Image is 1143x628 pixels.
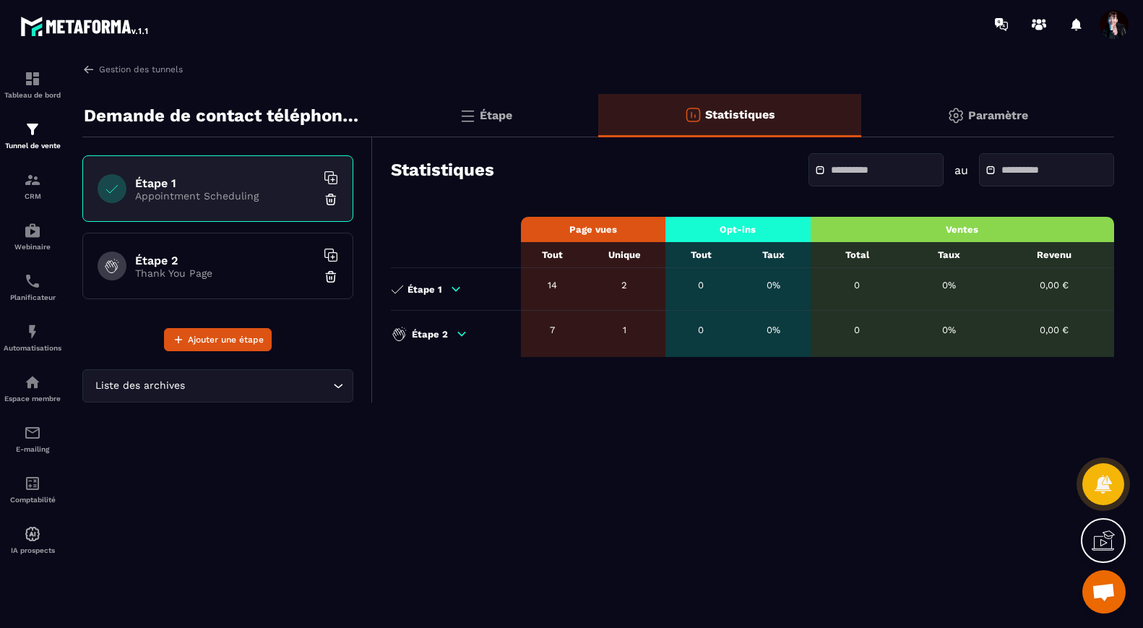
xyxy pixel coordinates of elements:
div: 14 [528,280,576,291]
img: bars.0d591741.svg [459,107,476,124]
div: 0% [743,280,803,291]
img: automations [24,525,41,543]
img: trash [324,192,338,207]
img: automations [24,374,41,391]
img: formation [24,121,41,138]
a: schedulerschedulerPlanificateur [4,262,61,312]
th: Total [811,242,905,268]
img: email [24,424,41,442]
p: au [954,163,968,177]
h6: Étape 1 [135,176,316,190]
div: 0 [673,324,729,335]
a: automationsautomationsWebinaire [4,211,61,262]
img: logo [20,13,150,39]
th: Tout [665,242,736,268]
p: Étape [480,108,512,122]
th: Opt-ins [665,217,810,242]
h3: Statistiques [391,160,494,180]
div: 2 [590,280,658,291]
img: setting-gr.5f69749f.svg [947,107,965,124]
h6: Étape 2 [135,254,316,267]
th: Tout [521,242,583,268]
a: Ouvrir le chat [1082,570,1126,614]
img: scheduler [24,272,41,290]
span: Ajouter une étape [188,332,264,347]
div: 0% [743,324,803,335]
img: trash [324,270,338,284]
p: Étape 1 [407,284,442,295]
p: Statistiques [705,108,775,121]
th: Ventes [811,217,1114,242]
input: Search for option [188,378,329,394]
div: 1 [590,324,658,335]
span: Liste des archives [92,378,188,394]
p: Webinaire [4,243,61,251]
a: accountantaccountantComptabilité [4,464,61,515]
p: Automatisations [4,344,61,352]
img: automations [24,323,41,340]
a: Gestion des tunnels [82,63,183,76]
div: Search for option [82,369,353,403]
a: formationformationTunnel de vente [4,110,61,160]
p: Étape 2 [412,329,448,340]
div: 0 [818,324,897,335]
a: formationformationTableau de bord [4,59,61,110]
button: Ajouter une étape [164,328,272,351]
img: formation [24,70,41,87]
p: Thank You Page [135,267,316,279]
p: IA prospects [4,546,61,554]
p: Planificateur [4,293,61,301]
a: formationformationCRM [4,160,61,211]
p: Tableau de bord [4,91,61,99]
div: 0 [673,280,729,291]
a: automationsautomationsEspace membre [4,363,61,413]
p: CRM [4,192,61,200]
th: Revenu [994,242,1114,268]
div: 0,00 € [1001,324,1107,335]
div: 7 [528,324,576,335]
div: 0% [911,280,987,291]
p: Comptabilité [4,496,61,504]
div: 0 [818,280,897,291]
div: 0,00 € [1001,280,1107,291]
th: Page vues [521,217,665,242]
p: Paramètre [968,108,1028,122]
p: E-mailing [4,445,61,453]
th: Taux [904,242,994,268]
img: formation [24,171,41,189]
img: stats-o.f719a939.svg [684,106,702,124]
th: Taux [736,242,810,268]
p: Appointment Scheduling [135,190,316,202]
a: emailemailE-mailing [4,413,61,464]
p: Tunnel de vente [4,142,61,150]
img: automations [24,222,41,239]
p: Demande de contact téléphonique [84,101,362,130]
a: automationsautomationsAutomatisations [4,312,61,363]
img: accountant [24,475,41,492]
img: arrow [82,63,95,76]
div: 0% [911,324,987,335]
th: Unique [583,242,665,268]
p: Espace membre [4,395,61,403]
